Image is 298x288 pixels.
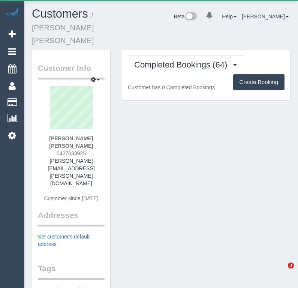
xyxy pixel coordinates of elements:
img: New interface [184,12,197,22]
img: Automaid Logo [4,7,19,18]
span: Customer since [DATE] [44,195,98,201]
a: Beta [174,13,197,19]
a: Set customer's default address [38,234,90,247]
legend: Tags [38,263,105,280]
small: / [PERSON_NAME] [PERSON_NAME] [32,11,94,45]
p: Customer has 0 Completed Bookings [128,84,285,91]
span: Completed Bookings (64) [134,60,231,69]
span: 0427033925 [57,150,86,156]
span: 3 [288,262,294,268]
a: [PERSON_NAME][EMAIL_ADDRESS][PERSON_NAME][DOMAIN_NAME] [48,158,94,186]
strong: [PERSON_NAME] [PERSON_NAME] [49,135,93,149]
a: Customers [32,7,88,20]
legend: Customer Info [38,63,105,79]
button: Create Booking [233,74,285,90]
a: [PERSON_NAME] [242,13,289,19]
button: Completed Bookings (64) [128,55,243,74]
iframe: Intercom live chat [273,262,291,280]
a: Help [222,13,237,19]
